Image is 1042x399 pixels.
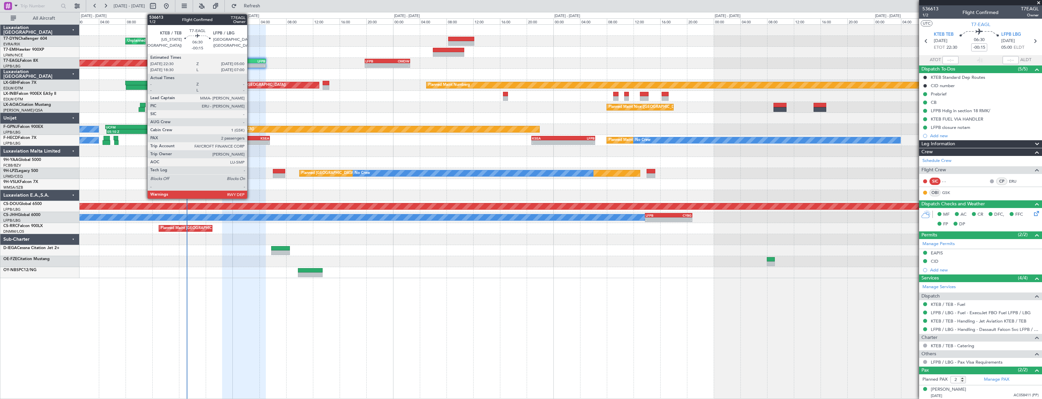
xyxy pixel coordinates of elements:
[3,163,21,168] a: FCBB/BZV
[1014,393,1039,398] span: AC058411 (PP)
[961,211,967,218] span: AC
[931,91,946,97] div: Prebrief
[3,103,19,107] span: LX-AOA
[921,367,929,374] span: Pax
[921,350,936,358] span: Others
[244,59,265,63] div: LFPB
[3,92,56,96] a: LX-INBFalcon 900EX EASy II
[1021,12,1039,18] span: Owner
[447,18,473,24] div: 08:00
[3,103,51,107] a: LX-AOACitation Mustang
[607,18,634,24] div: 08:00
[3,81,18,85] span: LX-GBH
[609,102,683,112] div: Planned Maint Nice ([GEOGRAPHIC_DATA])
[179,18,206,24] div: 16:00
[527,18,553,24] div: 20:00
[3,180,38,184] a: 9H-VSLKFalcon 7X
[930,57,941,63] span: ATOT
[1001,44,1012,51] span: 05:00
[20,1,59,11] input: Trip Number
[1015,211,1023,218] span: FFC
[340,18,366,24] div: 16:00
[922,158,951,164] a: Schedule Crew
[107,130,135,134] div: 05:10 Z
[609,135,714,145] div: Planned Maint [GEOGRAPHIC_DATA] ([GEOGRAPHIC_DATA])
[3,136,36,140] a: F-HECDFalcon 7X
[3,174,23,179] a: LFMD/CEQ
[106,125,133,129] div: UCFM
[3,169,17,173] span: 9H-LPZ
[942,190,957,196] a: GSK
[971,21,990,28] span: T7-EAGL
[931,318,1026,324] a: KTEB / TEB - Handling - Jet Aviation KTEB / TEB
[635,135,651,145] div: No Crew
[238,4,266,8] span: Refresh
[365,59,387,63] div: LFPB
[3,246,17,250] span: D-IEGA
[931,343,974,349] a: KTEB / TEB - Catering
[929,178,940,185] div: SIC
[81,13,107,19] div: [DATE] - [DATE]
[942,178,957,184] div: - -
[934,31,953,38] span: KTEB TEB
[206,18,232,24] div: 20:00
[901,18,928,24] div: 04:00
[931,125,970,130] div: LFPB closure notam
[931,116,983,122] div: KTEB FUEL VIA HANDLER
[930,267,1039,273] div: Add new
[3,257,17,261] span: OE-FZE
[921,65,955,73] span: Dispatch To-Dos
[687,18,714,24] div: 20:00
[929,189,940,196] div: OBI
[921,200,985,208] span: Dispatch Checks and Weather
[161,223,266,233] div: Planned Maint [GEOGRAPHIC_DATA] ([GEOGRAPHIC_DATA])
[563,141,594,145] div: -
[127,36,213,46] div: Unplanned Maint [GEOGRAPHIC_DATA] (Riga Intl)
[3,158,18,162] span: 9H-YAA
[978,211,983,218] span: CR
[532,136,563,140] div: KSEA
[126,18,152,24] div: 08:00
[3,141,21,146] a: LFPB/LBG
[3,59,20,63] span: T7-EAGL
[3,268,36,272] a: OY-NBSPC12/NG
[17,16,70,21] span: All Aircraft
[996,178,1007,185] div: CP
[3,130,21,135] a: LFPB/LBG
[580,18,607,24] div: 04:00
[1018,231,1028,238] span: (2/2)
[921,20,932,26] button: UTC
[931,250,943,256] div: EAPIS
[1009,178,1024,184] a: ERU
[922,284,956,290] a: Manage Services
[184,124,254,134] div: AOG Maint Paris ([GEOGRAPHIC_DATA])
[3,202,19,206] span: CS-DOU
[931,359,1003,365] a: LFPB / LBG - Pax Visa Requirements
[943,211,949,218] span: MF
[646,218,669,222] div: -
[767,18,794,24] div: 08:00
[934,38,947,44] span: [DATE]
[714,18,740,24] div: 00:00
[420,18,447,24] div: 04:00
[3,185,23,190] a: WMSA/SZB
[301,168,396,178] div: Planned [GEOGRAPHIC_DATA] ([GEOGRAPHIC_DATA])
[238,136,269,140] div: KSEA
[740,18,767,24] div: 04:00
[3,108,43,113] a: [PERSON_NAME]/QSA
[934,44,945,51] span: ETOT
[1001,38,1015,44] span: [DATE]
[931,258,938,264] div: CID
[942,56,959,64] input: --:--
[355,168,370,178] div: No Crew
[634,18,660,24] div: 12:00
[1014,44,1024,51] span: ELDT
[3,224,43,228] a: CS-RRCFalcon 900LX
[943,221,948,228] span: FP
[3,48,44,52] a: T7-EMIHawker 900XP
[3,125,43,129] a: F-GPNJFalcon 900EX
[3,229,24,234] a: DNMM/LOS
[874,18,901,24] div: 00:00
[3,224,18,228] span: CS-RRC
[393,18,420,24] div: 00:00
